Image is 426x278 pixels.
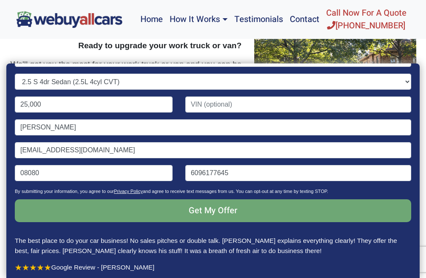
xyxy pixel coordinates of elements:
[286,3,323,36] a: Contact
[15,199,411,222] input: Get My Offer
[231,3,286,36] a: Testimonials
[185,96,411,113] input: VIN (optional)
[137,3,166,36] a: Home
[114,189,143,194] a: Privacy Policy
[15,236,411,255] p: The best place to do your car business! No sales pitches or double talk. [PERSON_NAME] explains e...
[15,188,411,199] p: By submitting your information, you agree to our and agree to receive text messages from us. You ...
[166,3,231,36] a: How It Works
[15,119,411,135] input: Name
[10,58,242,83] p: We'll get you the most for your work truck or van and you can be on your way to buying that dream...
[15,165,173,181] input: Zip code
[15,96,173,113] input: Mileage
[15,262,411,272] p: Google Review - [PERSON_NAME]
[323,3,410,36] a: Call Now For A Quote[PHONE_NUMBER]
[185,165,411,181] input: Phone
[16,11,122,28] img: We Buy All Cars in NJ logo
[78,41,242,50] strong: Ready to upgrade your work truck or van?
[15,142,411,158] input: Email
[15,28,411,236] form: Contact form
